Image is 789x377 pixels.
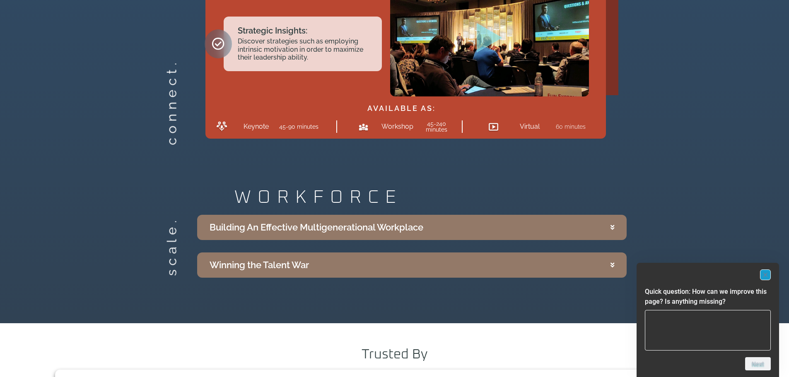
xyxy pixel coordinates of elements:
[645,287,771,307] h2: Quick question: How can we improve this page? Is anything missing?
[238,37,374,61] h2: Discover strategies such as employing intrinsic motivation in order to maximize their leadership ...
[279,124,318,130] h2: 45-90 minutes
[165,131,178,145] h2: connect.
[362,348,427,361] h2: Trusted By
[645,269,771,370] div: Quick question: How can we improve this page? Is anything missing?
[238,26,374,35] h2: Strategic Insights:
[234,188,627,207] h2: WORKFORCE
[556,124,586,130] h2: 60 minutes
[197,215,627,278] div: Accordion. Open links with Enter or Space, close with Escape, and navigate with Arrow Keys
[244,123,269,130] h2: Keynote
[210,221,423,234] div: Building An Effective Multigenerational Workplace
[418,121,455,132] h2: 45-240 minutes
[197,215,627,240] summary: Building An Effective Multigenerational Workplace
[520,123,540,130] h2: Virtual
[165,262,178,276] h2: scale.
[760,269,771,280] button: Hide survey
[645,310,771,351] textarea: Quick question: How can we improve this page? Is anything missing?
[210,105,594,112] h2: AVAILABLE AS:
[197,252,627,278] summary: Winning the Talent War
[473,23,506,59] div: Play Video
[210,258,309,272] div: Winning the Talent War
[745,357,771,370] button: Next question
[381,123,410,130] h2: Workshop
